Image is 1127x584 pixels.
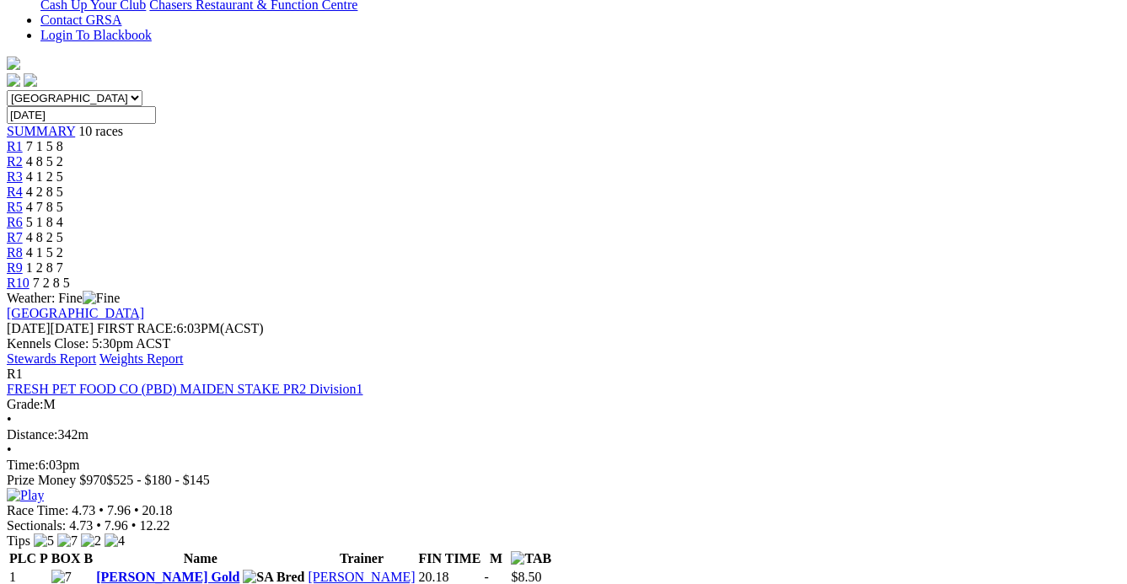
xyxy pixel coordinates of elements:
img: 7 [57,533,78,549]
div: M [7,397,1120,412]
span: • [99,503,104,517]
span: 4.73 [72,503,95,517]
div: 342m [7,427,1120,442]
a: Login To Blackbook [40,28,152,42]
span: • [96,518,101,533]
span: 4 1 2 5 [26,169,63,184]
span: 4 1 5 2 [26,245,63,260]
span: 5 1 8 4 [26,215,63,229]
a: R5 [7,200,23,214]
a: R9 [7,260,23,275]
img: 2 [81,533,101,549]
span: 10 races [78,124,123,138]
th: FIN TIME [418,550,482,567]
img: twitter.svg [24,73,37,87]
a: R3 [7,169,23,184]
a: SUMMARY [7,124,75,138]
img: 4 [105,533,125,549]
span: [DATE] [7,321,94,335]
span: Distance: [7,427,57,442]
div: Prize Money $970 [7,473,1120,488]
a: Weights Report [99,351,184,366]
a: R1 [7,139,23,153]
span: 7.96 [105,518,128,533]
span: • [7,442,12,457]
span: Race Time: [7,503,68,517]
a: [PERSON_NAME] [308,570,415,584]
th: Trainer [307,550,416,567]
span: Sectionals: [7,518,66,533]
a: R4 [7,185,23,199]
span: $8.50 [511,570,541,584]
a: FRESH PET FOOD CO (PBD) MAIDEN STAKE PR2 Division1 [7,382,362,396]
a: [GEOGRAPHIC_DATA] [7,306,144,320]
a: R10 [7,276,30,290]
img: Play [7,488,44,503]
span: P [40,551,48,565]
a: R8 [7,245,23,260]
a: Stewards Report [7,351,96,366]
a: R7 [7,230,23,244]
span: 1 2 8 7 [26,260,63,275]
text: - [484,570,488,584]
span: 7.96 [107,503,131,517]
span: 4.73 [69,518,93,533]
a: R2 [7,154,23,169]
img: logo-grsa-white.png [7,56,20,70]
input: Select date [7,106,156,124]
a: Contact GRSA [40,13,121,27]
img: facebook.svg [7,73,20,87]
span: 4 8 2 5 [26,230,63,244]
span: Grade: [7,397,44,411]
span: Weather: Fine [7,291,120,305]
span: 4 7 8 5 [26,200,63,214]
span: 4 2 8 5 [26,185,63,199]
span: Tips [7,533,30,548]
span: 12.22 [139,518,169,533]
span: $525 - $180 - $145 [106,473,210,487]
img: Fine [83,291,120,306]
span: FIRST RACE: [97,321,176,335]
span: 7 2 8 5 [33,276,70,290]
span: 7 1 5 8 [26,139,63,153]
img: 5 [34,533,54,549]
span: 6:03PM(ACST) [97,321,264,335]
img: TAB [511,551,551,566]
span: PLC [9,551,36,565]
span: B [83,551,93,565]
span: [DATE] [7,321,51,335]
span: Time: [7,458,39,472]
span: 4 8 5 2 [26,154,63,169]
span: 20.18 [142,503,173,517]
span: • [134,503,139,517]
span: R1 [7,367,23,381]
span: • [131,518,137,533]
div: Kennels Close: 5:30pm ACST [7,336,1120,351]
a: R6 [7,215,23,229]
a: [PERSON_NAME] Gold [96,570,239,584]
div: 6:03pm [7,458,1120,473]
th: M [483,550,508,567]
th: Name [95,550,305,567]
span: • [7,412,12,426]
span: BOX [51,551,81,565]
